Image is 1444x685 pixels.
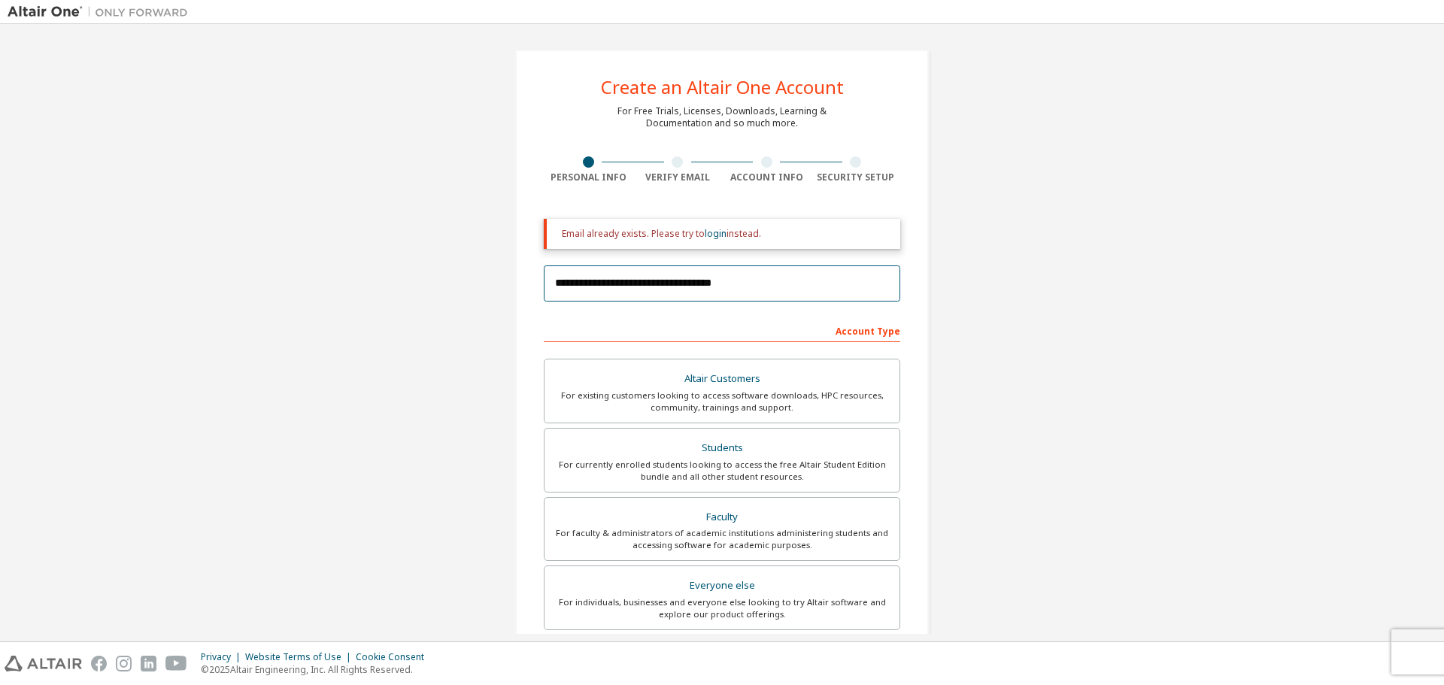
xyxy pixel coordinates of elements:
[141,656,156,671] img: linkedin.svg
[617,105,827,129] div: For Free Trials, Licenses, Downloads, Learning & Documentation and so much more.
[245,651,356,663] div: Website Terms of Use
[554,438,890,459] div: Students
[601,78,844,96] div: Create an Altair One Account
[356,651,433,663] div: Cookie Consent
[562,228,888,240] div: Email already exists. Please try to instead.
[116,656,132,671] img: instagram.svg
[554,368,890,389] div: Altair Customers
[554,575,890,596] div: Everyone else
[554,527,890,551] div: For faculty & administrators of academic institutions administering students and accessing softwa...
[633,171,723,183] div: Verify Email
[5,656,82,671] img: altair_logo.svg
[554,507,890,528] div: Faculty
[165,656,187,671] img: youtube.svg
[8,5,196,20] img: Altair One
[544,171,633,183] div: Personal Info
[91,656,107,671] img: facebook.svg
[554,596,890,620] div: For individuals, businesses and everyone else looking to try Altair software and explore our prod...
[554,389,890,414] div: For existing customers looking to access software downloads, HPC resources, community, trainings ...
[722,171,811,183] div: Account Info
[201,651,245,663] div: Privacy
[544,318,900,342] div: Account Type
[554,459,890,483] div: For currently enrolled students looking to access the free Altair Student Edition bundle and all ...
[811,171,901,183] div: Security Setup
[705,227,727,240] a: login
[201,663,433,676] p: © 2025 Altair Engineering, Inc. All Rights Reserved.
